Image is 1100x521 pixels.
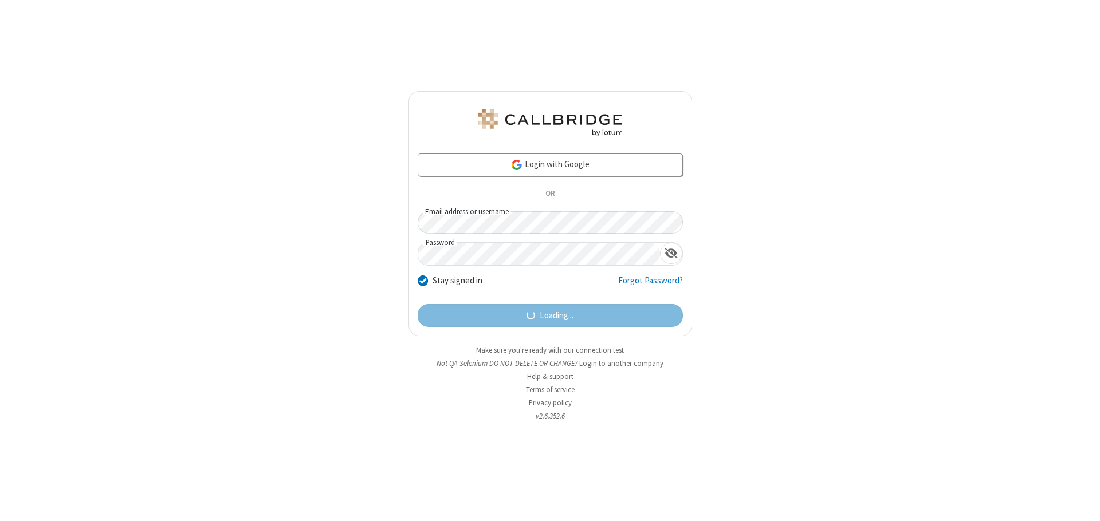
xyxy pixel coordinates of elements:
li: Not QA Selenium DO NOT DELETE OR CHANGE? [408,358,692,369]
a: Login with Google [418,153,683,176]
input: Email address or username [418,211,683,234]
img: QA Selenium DO NOT DELETE OR CHANGE [476,109,624,136]
iframe: Chat [1071,491,1091,513]
button: Login to another company [579,358,663,369]
a: Make sure you're ready with our connection test [476,345,624,355]
img: google-icon.png [510,159,523,171]
span: OR [541,186,559,202]
input: Password [418,243,660,265]
a: Help & support [527,372,573,381]
span: Loading... [540,309,573,322]
a: Privacy policy [529,398,572,408]
li: v2.6.352.6 [408,411,692,421]
div: Show password [660,243,682,264]
a: Forgot Password? [618,274,683,296]
label: Stay signed in [433,274,482,287]
a: Terms of service [526,385,575,394]
button: Loading... [418,304,683,327]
